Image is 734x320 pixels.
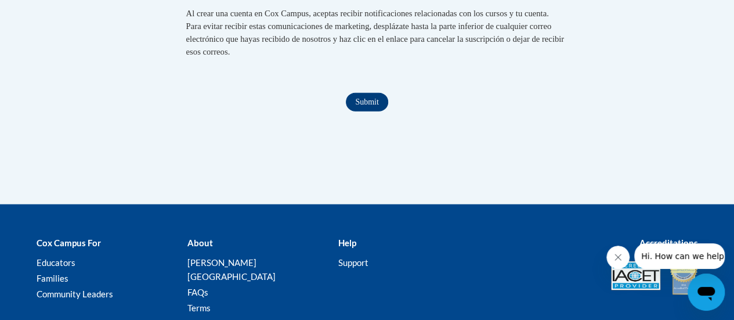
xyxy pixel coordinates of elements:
img: Accredited IACET® Provider [611,261,660,290]
input: Submit [346,93,388,112]
a: Families [37,273,68,283]
img: IDA® Accredited [669,256,698,296]
iframe: Button to launch messaging window [688,274,725,311]
a: Community Leaders [37,289,113,299]
b: About [187,238,212,248]
a: Terms [187,303,210,313]
b: Cox Campus For [37,238,101,248]
a: Support [338,257,368,268]
span: Al crear una cuenta en Cox Campus, aceptas recibir notificaciones relacionadas con los cursos y t... [186,9,564,56]
a: Educators [37,257,75,268]
iframe: Message from company [634,243,725,269]
b: Help [338,238,356,248]
a: FAQs [187,287,208,297]
a: [PERSON_NAME][GEOGRAPHIC_DATA] [187,257,275,282]
b: Accreditations [639,238,698,248]
span: Hi. How can we help? [7,8,94,17]
iframe: Close message [606,246,630,269]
